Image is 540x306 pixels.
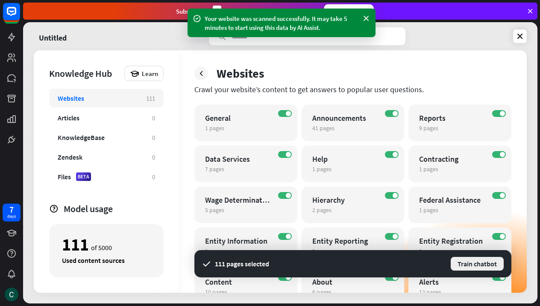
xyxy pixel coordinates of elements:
[213,6,221,17] div: 3
[324,4,374,18] div: Subscribe now
[7,3,32,29] button: Open LiveChat chat widget
[7,213,16,219] div: days
[205,14,358,32] div: Your website was scanned successfully. It may take 5 minutes to start using this data by AI Assist.
[9,206,14,213] div: 7
[176,6,317,17] div: Subscribe in days to get your first month for $1
[3,204,21,221] a: 7 days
